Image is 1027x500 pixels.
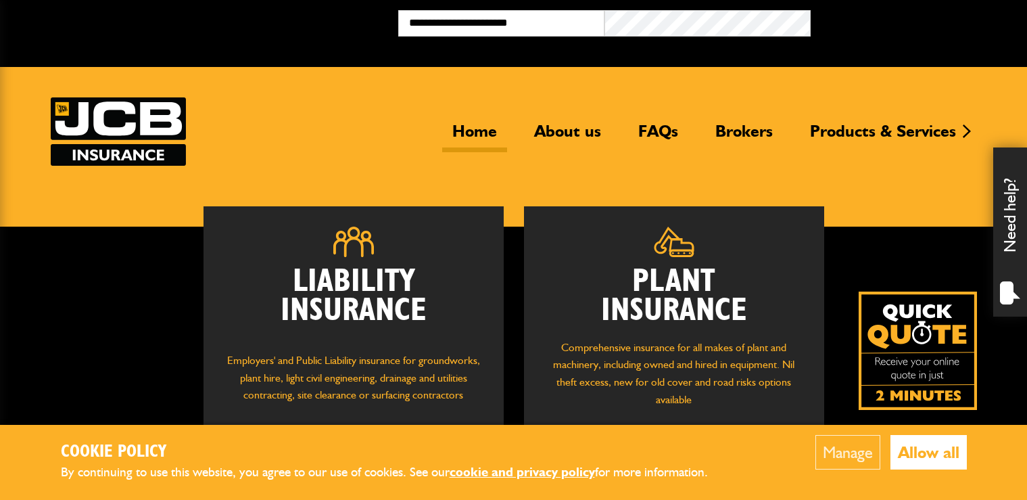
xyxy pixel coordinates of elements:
[859,292,977,410] img: Quick Quote
[705,121,783,152] a: Brokers
[993,147,1027,317] div: Need help?
[811,10,1017,31] button: Broker Login
[442,121,507,152] a: Home
[450,464,595,480] a: cookie and privacy policy
[51,97,186,166] a: JCB Insurance Services
[61,442,730,463] h2: Cookie Policy
[61,462,730,483] p: By continuing to use this website, you agree to our use of cookies. See our for more information.
[800,121,966,152] a: Products & Services
[544,339,804,408] p: Comprehensive insurance for all makes of plant and machinery, including owned and hired in equipm...
[224,267,483,339] h2: Liability Insurance
[859,292,977,410] a: Get your insurance quote isn just 2-minutes
[224,352,483,417] p: Employers' and Public Liability insurance for groundworks, plant hire, light civil engineering, d...
[628,121,688,152] a: FAQs
[51,97,186,166] img: JCB Insurance Services logo
[815,435,880,470] button: Manage
[890,435,967,470] button: Allow all
[544,267,804,325] h2: Plant Insurance
[524,121,611,152] a: About us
